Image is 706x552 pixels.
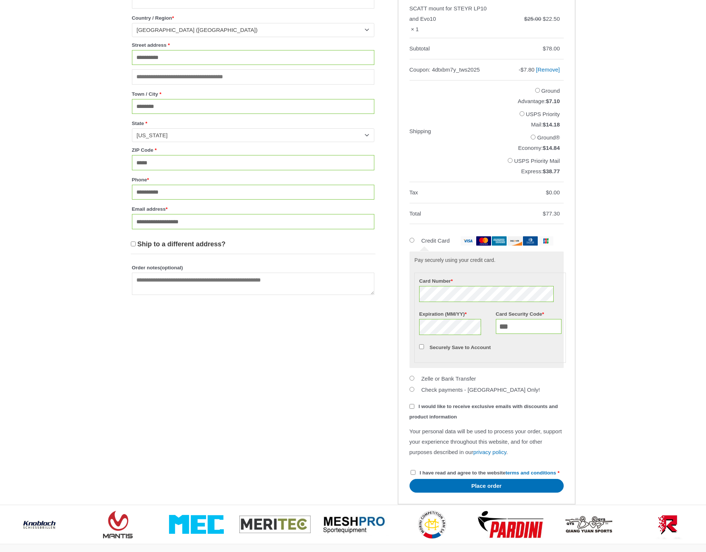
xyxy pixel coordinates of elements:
abbr: required [557,470,559,476]
span: New Mexico [137,132,363,139]
label: Securely Save to Account [430,345,491,350]
th: Coupon: 4dtxbm7y_tws2025 [410,59,491,80]
label: Email address [132,204,374,214]
label: Expiration (MM/YY) [419,309,485,319]
span: $ [546,189,549,195]
th: Tax [410,182,491,203]
span: $ [521,66,524,73]
img: dinersclub [523,236,538,246]
span: $ [524,16,527,22]
bdi: 25.00 [524,16,541,22]
label: Order notes [132,263,374,273]
bdi: 38.77 [543,168,560,174]
span: (optional) [160,265,183,270]
label: Country / Region [132,13,374,23]
label: Check payments - [GEOGRAPHIC_DATA] Only! [421,387,540,393]
label: Ground® Economy: [518,134,560,151]
span: $ [543,121,546,128]
bdi: 78.00 [543,45,560,52]
span: $ [543,16,546,22]
span: I have read and agree to the website [420,470,556,476]
bdi: 77.30 [543,210,560,217]
span: Ship to a different address? [137,240,226,248]
input: Ship to a different address? [131,241,136,246]
span: $ [546,98,549,104]
label: Ground Advantage: [518,88,560,104]
th: Total [410,203,491,224]
td: - [491,59,564,80]
input: I have read and agree to the websiteterms and conditions * [411,470,415,475]
th: Subtotal [410,38,491,59]
label: Town / City [132,89,374,99]
span: 7.80 [521,66,535,73]
span: $ [543,168,546,174]
th: Shipping [410,80,491,182]
label: USPS Priority Mail Express: [514,158,560,174]
p: Your personal data will be used to process your order, support your experience throughout this we... [410,426,564,457]
img: jcb [538,236,553,246]
label: Street address [132,40,374,50]
span: I would like to receive exclusive emails with discounts and product information [410,404,558,420]
span: $ [543,145,546,151]
label: Phone [132,175,374,185]
label: Card Security Code [496,309,561,319]
p: Pay securely using your credit card. [414,257,558,264]
a: privacy policy [473,449,506,455]
a: Remove 4dtxbm7y_tws2025 coupon [536,66,560,73]
label: State [132,118,374,128]
bdi: 14.84 [543,145,560,151]
label: Card Number [419,276,561,286]
label: Zelle or Bank Transfer [421,375,476,382]
bdi: 14.18 [543,121,560,128]
label: Credit Card [421,237,553,244]
input: I would like to receive exclusive emails with discounts and product information [410,404,414,409]
img: mastercard [476,236,491,246]
label: ZIP Code [132,145,374,155]
strong: × 1 [411,24,419,34]
div: SCATT mount for STEYR LP10 and Evo10 [410,3,487,24]
button: Place order [410,479,564,493]
a: terms and conditions [506,470,556,476]
img: visa [461,236,475,246]
span: $ [543,45,546,52]
img: discover [507,236,522,246]
span: $ [543,210,546,217]
label: USPS Priority Mail: [526,111,560,128]
fieldset: Payment Info [414,273,566,363]
bdi: 22.50 [543,16,560,22]
bdi: 7.10 [546,98,560,104]
span: Country / Region [132,23,374,37]
span: State [132,128,374,142]
bdi: 0.00 [546,189,560,195]
img: amex [492,236,507,246]
span: United States (US) [137,26,363,34]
